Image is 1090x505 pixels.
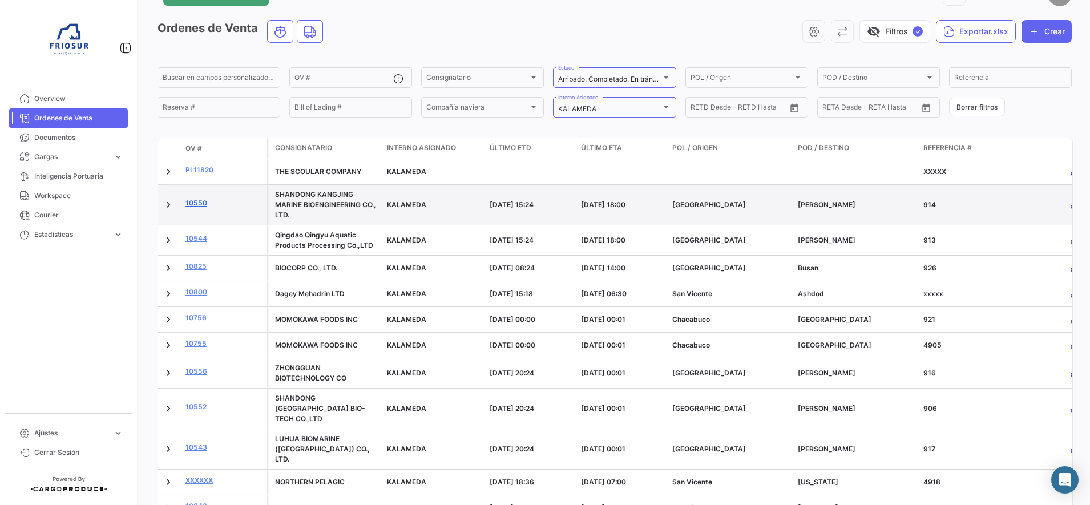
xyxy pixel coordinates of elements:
a: Expand/Collapse Row [163,262,174,274]
span: [DATE] 15:24 [490,236,534,244]
span: 4905 [923,341,942,349]
span: Cargas [34,152,108,162]
div: [GEOGRAPHIC_DATA] [798,314,914,325]
input: Hasta [719,105,765,113]
span: Inteligencia Portuaria [34,171,123,181]
span: POD / Destino [798,143,849,153]
span: SHANDONG HAILONGYUAN BIO-TECH CO.,LTD [275,394,365,423]
div: Chacabuco [672,340,789,350]
span: Referencia # [923,143,972,153]
span: KALAMEDA [387,315,426,324]
a: Expand/Collapse Row [163,476,174,488]
a: Expand/Collapse Row [163,235,174,246]
a: Expand/Collapse Row [163,288,174,300]
span: [DATE] 00:00 [490,315,535,324]
span: NORTHERN PELAGIC [275,478,345,486]
span: expand_more [113,229,123,240]
span: Ordenes de Venta [34,113,123,123]
datatable-header-cell: POL / Origen [668,138,793,159]
span: ZHONGGUAN BIOTECHNOLOGY CO [275,363,346,382]
span: Último ETD [490,143,531,153]
div: Chacabuco [672,314,789,325]
div: [PERSON_NAME] [798,368,914,378]
span: 914 [923,200,936,209]
span: ✓ [913,26,923,37]
span: KALAMEDA [387,404,426,413]
span: [DATE] 00:01 [581,369,625,377]
span: BIOCORP CO., LTD. [275,264,337,272]
span: POD / Destino [822,75,925,83]
span: [DATE] 00:01 [581,445,625,453]
a: Courier [9,205,128,225]
span: 913 [923,236,936,244]
div: [US_STATE] [798,477,914,487]
a: Expand/Collapse Row [163,166,174,177]
span: Ajustes [34,428,108,438]
div: San Vicente [672,289,789,299]
span: visibility_off [867,25,881,38]
span: [DATE] 18:36 [490,478,534,486]
a: Expand/Collapse Row [163,340,174,351]
span: [DATE] 08:24 [490,264,535,272]
a: Documentos [9,128,128,147]
div: Abrir Intercom Messenger [1051,466,1079,494]
a: Expand/Collapse Row [163,367,174,379]
span: KALAMEDA [387,341,426,349]
a: Ordenes de Venta [9,108,128,128]
div: Ashdod [798,289,914,299]
span: Workspace [34,191,123,201]
span: THE SCOULAR COMPANY [275,167,361,176]
span: expand_more [113,152,123,162]
button: Land [297,21,322,42]
span: LUHUA BIOMARINE (SHANDONG) CO., LTD. [275,434,370,463]
span: 4918 [923,478,940,486]
div: [GEOGRAPHIC_DATA] [672,444,789,454]
div: [PERSON_NAME] [798,403,914,414]
div: [GEOGRAPHIC_DATA] [672,403,789,414]
span: Cerrar Sesión [34,447,123,458]
span: xxxxx [923,289,943,298]
a: 10556 [185,366,262,377]
img: 6ea6c92c-e42a-4aa8-800a-31a9cab4b7b0.jpg [40,14,97,71]
input: Hasta [851,105,897,113]
a: 10544 [185,233,262,244]
span: MOMOKAWA FOODS INC [275,341,358,349]
span: KALAMEDA [387,478,426,486]
h3: Ordenes de Venta [158,20,326,43]
span: [DATE] 18:00 [581,200,625,209]
div: Busan [798,263,914,273]
a: 10755 [185,338,262,349]
span: KALAMEDA [387,200,426,209]
mat-select-trigger: Arribado, Completado, En tránsito, Carga de Detalles Pendiente [558,75,759,83]
span: KALAMEDA [387,445,426,453]
button: Open calendar [786,99,803,116]
div: [GEOGRAPHIC_DATA] [672,368,789,378]
a: 10543 [185,442,262,453]
span: Overview [34,94,123,104]
datatable-header-cell: OV # [181,139,267,158]
span: [DATE] 15:18 [490,289,533,298]
div: [GEOGRAPHIC_DATA] [798,340,914,350]
mat-select-trigger: KALAMEDA [558,104,596,113]
span: KALAMEDA [387,264,426,272]
span: KALAMEDA [387,369,426,377]
div: [PERSON_NAME] [798,200,914,210]
span: [DATE] 07:00 [581,478,626,486]
span: OV # [185,143,202,153]
span: POL / Origen [691,75,793,83]
span: SHANDONG KANGJING MARINE BIOENGINEERING CO., LTD. [275,190,376,219]
button: Ocean [268,21,293,42]
span: 926 [923,264,936,272]
span: [DATE] 14:00 [581,264,625,272]
span: 917 [923,445,935,453]
span: Estadísticas [34,229,108,240]
span: MOMOKAWA FOODS INC [275,315,358,324]
span: [DATE] 00:01 [581,315,625,324]
span: XXXXX [923,167,946,176]
span: Qingdao Qingyu Aquatic Products Processing Co.,LTD [275,231,373,249]
a: 10552 [185,402,262,412]
span: [DATE] 20:24 [490,369,534,377]
span: [DATE] 00:01 [581,404,625,413]
a: 10756 [185,313,262,323]
span: [DATE] 20:24 [490,445,534,453]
